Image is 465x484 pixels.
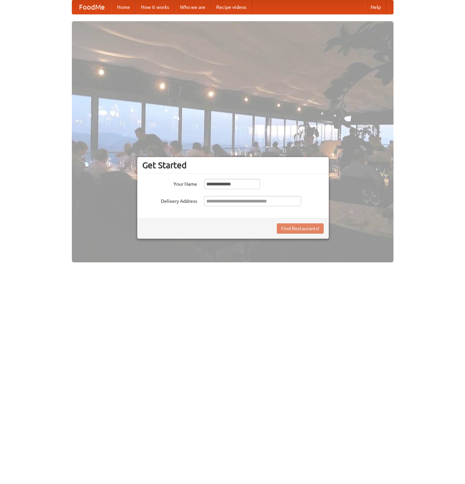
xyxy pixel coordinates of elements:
[72,0,112,14] a: FoodMe
[142,179,197,187] label: Your Name
[277,223,324,234] button: Find Restaurants!
[135,0,175,14] a: How it works
[211,0,252,14] a: Recipe videos
[112,0,135,14] a: Home
[142,160,324,170] h3: Get Started
[365,0,386,14] a: Help
[175,0,211,14] a: Who we are
[142,196,197,205] label: Delivery Address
